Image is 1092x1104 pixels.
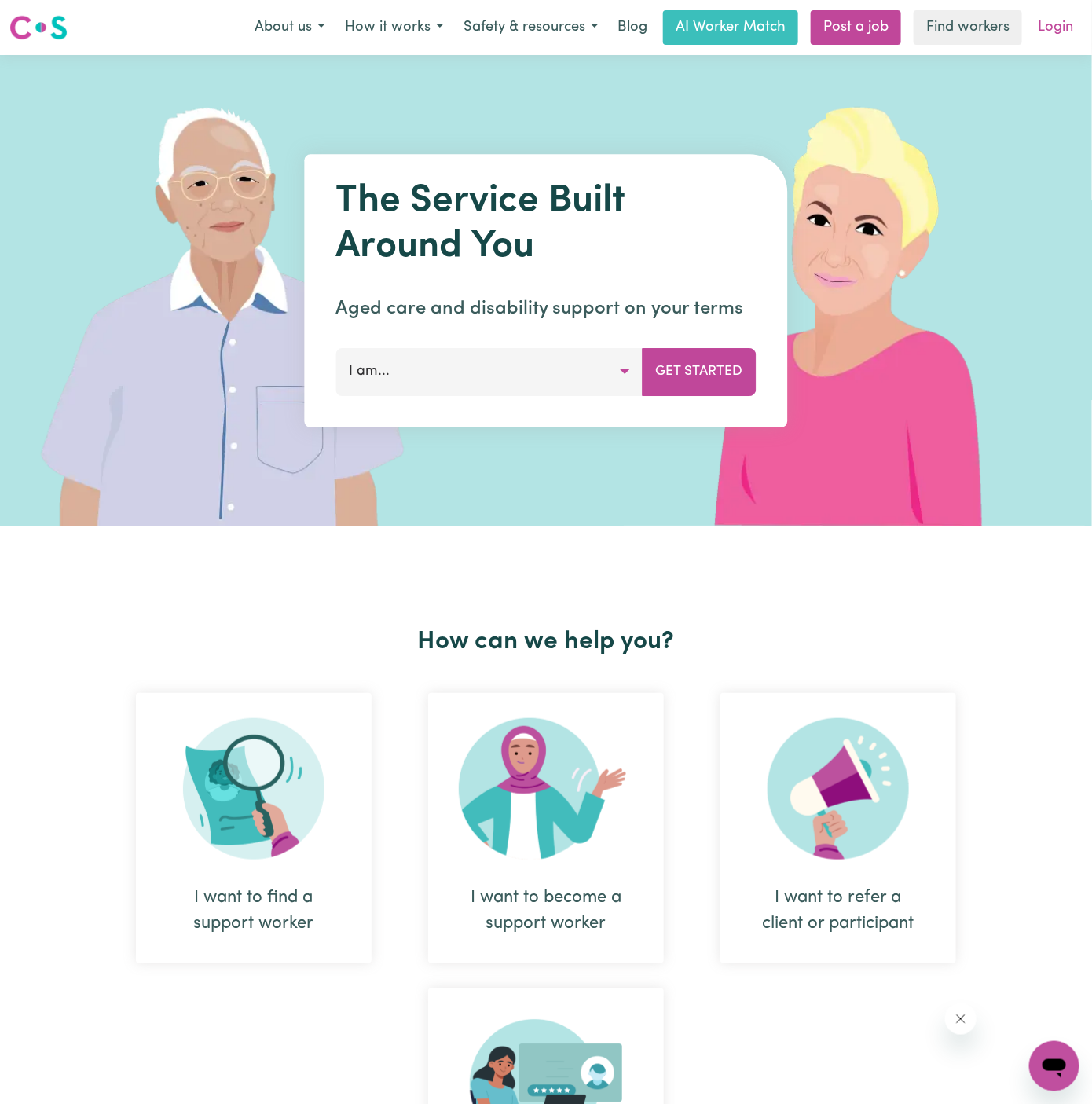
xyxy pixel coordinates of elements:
[1029,1041,1079,1091] iframe: Button to launch messaging window
[174,885,334,937] div: I want to find a support worker
[453,11,608,44] button: Safety & resources
[466,885,626,937] div: I want to become a support worker
[608,10,657,45] a: Blog
[9,9,68,46] a: Careseekers logo
[108,627,984,657] h2: How can we help you?
[1028,10,1083,45] a: Login
[336,348,643,395] button: I am...
[9,13,68,42] img: Careseekers logo
[720,693,956,963] div: I want to refer a client or participant
[335,11,453,44] button: How it works
[643,348,757,395] button: Get Started
[244,11,335,44] button: About us
[811,10,901,45] a: Post a job
[136,693,372,963] div: I want to find a support worker
[9,11,95,24] span: Need any help?
[336,179,757,270] h1: The Service Built Around You
[945,1003,977,1035] iframe: Close message
[914,10,1022,45] a: Find workers
[428,693,664,963] div: I want to become a support worker
[336,295,757,323] p: Aged care and disability support on your terms
[459,718,633,860] img: Become Worker
[183,718,324,860] img: Search
[663,10,798,45] a: AI Worker Match
[768,718,909,860] img: Refer
[758,885,918,937] div: I want to refer a client or participant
